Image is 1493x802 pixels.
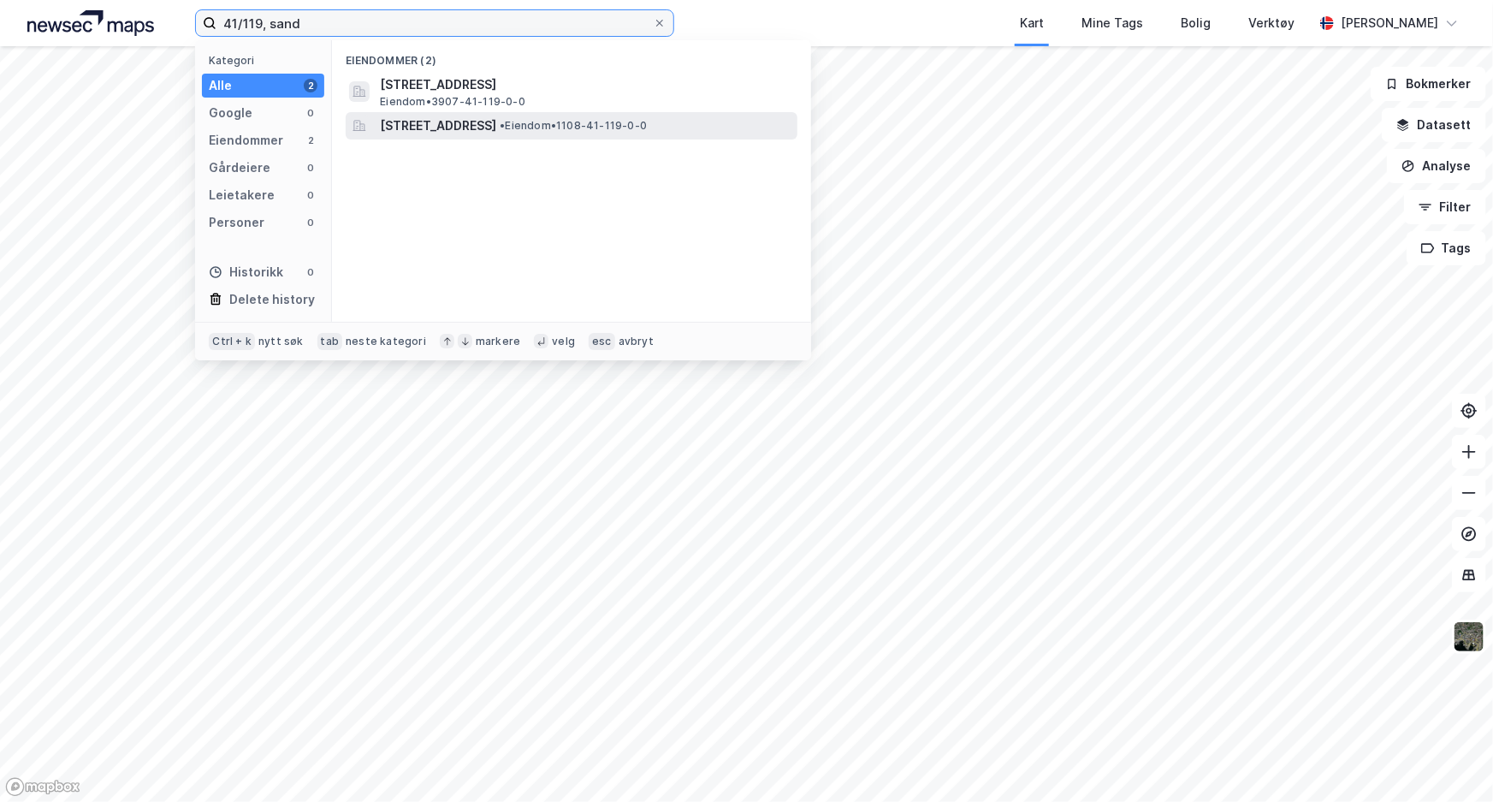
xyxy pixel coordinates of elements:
[346,335,426,348] div: neste kategori
[1404,190,1486,224] button: Filter
[216,10,653,36] input: Søk på adresse, matrikkel, gårdeiere, leietakere eller personer
[304,106,317,120] div: 0
[1248,13,1295,33] div: Verktøy
[1453,621,1485,653] img: 9k=
[589,333,615,350] div: esc
[1407,720,1493,802] div: Kontrollprogram for chat
[476,335,520,348] div: markere
[1341,13,1438,33] div: [PERSON_NAME]
[304,134,317,147] div: 2
[1081,13,1143,33] div: Mine Tags
[1020,13,1044,33] div: Kart
[1371,67,1486,101] button: Bokmerker
[1407,720,1493,802] iframe: Chat Widget
[209,212,264,233] div: Personer
[209,54,324,67] div: Kategori
[5,777,80,797] a: Mapbox homepage
[209,157,270,178] div: Gårdeiere
[209,333,255,350] div: Ctrl + k
[380,74,791,95] span: [STREET_ADDRESS]
[209,262,283,282] div: Historikk
[1382,108,1486,142] button: Datasett
[1407,231,1486,265] button: Tags
[500,119,505,132] span: •
[332,40,811,71] div: Eiendommer (2)
[317,333,343,350] div: tab
[209,185,275,205] div: Leietakere
[380,116,496,136] span: [STREET_ADDRESS]
[209,75,232,96] div: Alle
[552,335,575,348] div: velg
[1387,149,1486,183] button: Analyse
[304,188,317,202] div: 0
[380,95,525,109] span: Eiendom • 3907-41-119-0-0
[258,335,304,348] div: nytt søk
[304,79,317,92] div: 2
[500,119,647,133] span: Eiendom • 1108-41-119-0-0
[229,289,315,310] div: Delete history
[1181,13,1211,33] div: Bolig
[304,216,317,229] div: 0
[209,103,252,123] div: Google
[27,10,154,36] img: logo.a4113a55bc3d86da70a041830d287a7e.svg
[619,335,654,348] div: avbryt
[304,265,317,279] div: 0
[304,161,317,175] div: 0
[209,130,283,151] div: Eiendommer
